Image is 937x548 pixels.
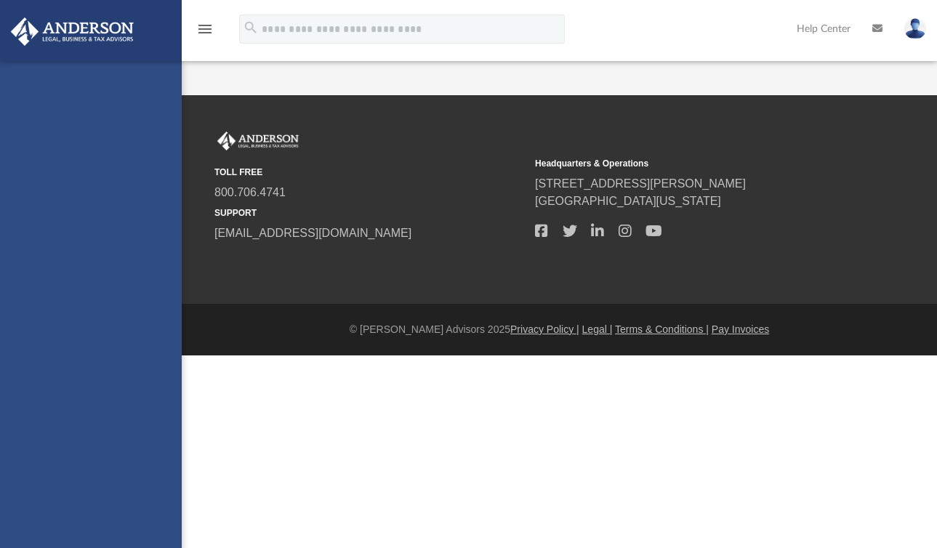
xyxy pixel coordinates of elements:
[243,20,259,36] i: search
[615,323,709,335] a: Terms & Conditions |
[196,28,214,38] a: menu
[582,323,613,335] a: Legal |
[214,132,302,150] img: Anderson Advisors Platinum Portal
[214,227,411,239] a: [EMAIL_ADDRESS][DOMAIN_NAME]
[535,177,746,190] a: [STREET_ADDRESS][PERSON_NAME]
[535,195,721,207] a: [GEOGRAPHIC_DATA][US_STATE]
[7,17,138,46] img: Anderson Advisors Platinum Portal
[904,18,926,39] img: User Pic
[182,322,937,337] div: © [PERSON_NAME] Advisors 2025
[535,157,845,170] small: Headquarters & Operations
[214,206,525,219] small: SUPPORT
[214,186,286,198] a: 800.706.4741
[712,323,769,335] a: Pay Invoices
[196,20,214,38] i: menu
[214,166,525,179] small: TOLL FREE
[510,323,579,335] a: Privacy Policy |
